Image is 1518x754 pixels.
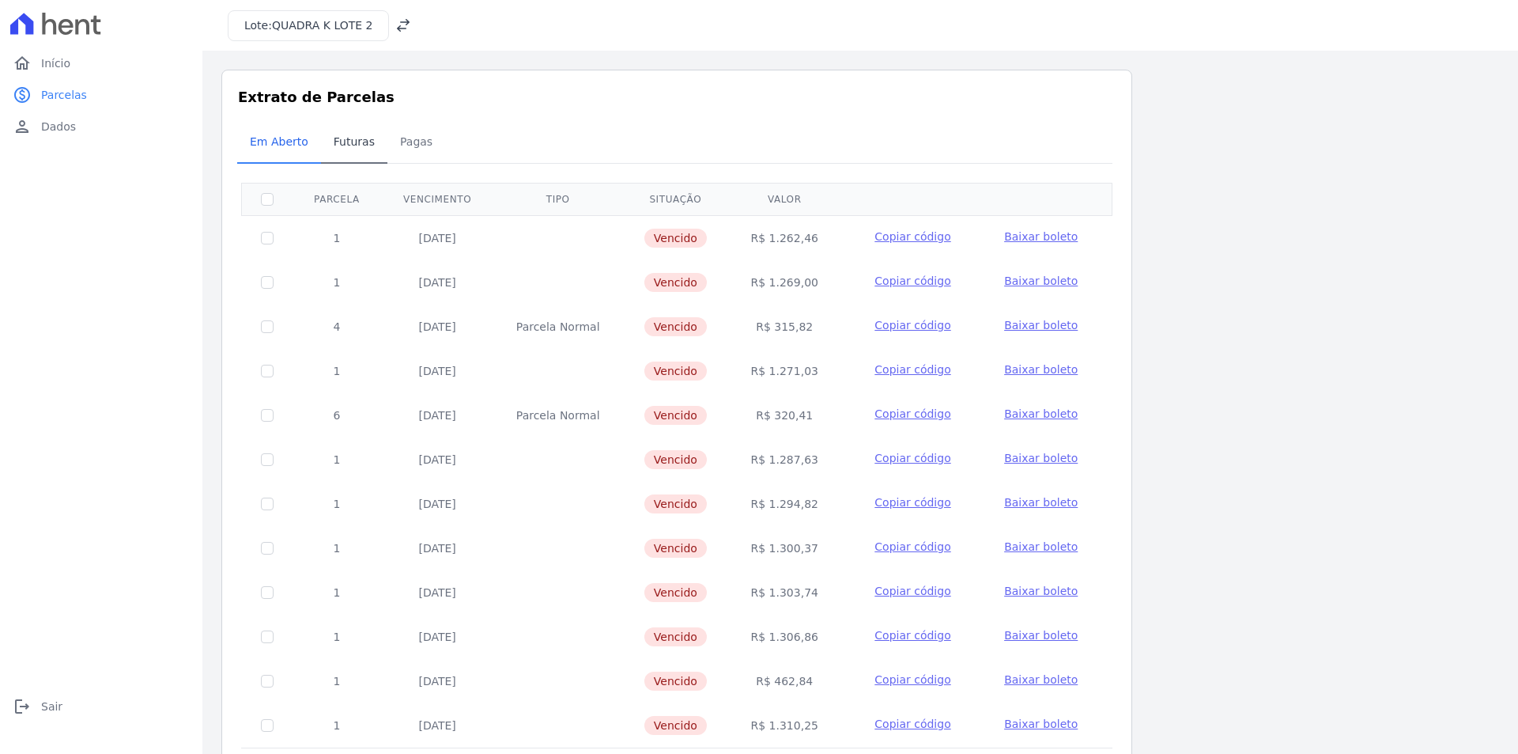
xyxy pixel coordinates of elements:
span: Copiar código [874,629,950,642]
td: Parcela Normal [493,393,622,438]
span: Copiar código [874,585,950,597]
th: Vencimento [381,183,493,215]
td: R$ 1.306,86 [729,615,840,659]
span: Vencido [644,539,707,558]
td: 1 [293,349,381,393]
a: Pagas [387,123,445,164]
a: paidParcelas [6,79,196,111]
button: Copiar código [859,450,966,466]
span: Copiar código [874,230,950,243]
i: home [13,54,32,73]
h3: Lote: [244,17,372,34]
span: Dados [41,119,76,135]
a: Baixar boleto [1004,672,1078,688]
td: [DATE] [381,703,493,748]
span: QUADRA K LOTE 2 [272,19,373,32]
a: personDados [6,111,196,142]
a: Futuras [321,123,387,164]
span: Baixar boleto [1004,230,1078,243]
td: 1 [293,215,381,260]
span: Copiar código [874,275,950,287]
td: R$ 1.303,74 [729,570,840,615]
span: Baixar boleto [1004,496,1078,509]
span: Copiar código [874,407,950,420]
td: R$ 315,82 [729,305,840,349]
td: R$ 320,41 [729,393,840,438]
button: Copiar código [859,583,966,599]
td: [DATE] [381,438,493,482]
td: R$ 462,84 [729,659,840,703]
td: [DATE] [381,305,493,349]
span: Sair [41,699,62,714]
td: 1 [293,615,381,659]
span: Baixar boleto [1004,629,1078,642]
td: [DATE] [381,570,493,615]
a: Baixar boleto [1004,229,1078,244]
td: 1 [293,659,381,703]
td: R$ 1.287,63 [729,438,840,482]
td: 1 [293,482,381,526]
a: Baixar boleto [1004,406,1078,422]
a: Baixar boleto [1004,317,1078,333]
span: Copiar código [874,718,950,730]
span: Vencido [644,450,707,469]
span: Copiar código [874,319,950,332]
span: Parcelas [41,87,87,103]
td: [DATE] [381,526,493,570]
a: Baixar boleto [1004,494,1078,510]
span: Baixar boleto [1004,673,1078,686]
span: Baixar boleto [1004,275,1078,287]
span: Vencido [644,406,707,425]
span: Copiar código [874,540,950,553]
td: 1 [293,526,381,570]
button: Copiar código [859,406,966,422]
span: Baixar boleto [1004,319,1078,332]
td: R$ 1.300,37 [729,526,840,570]
button: Copiar código [859,539,966,555]
span: Baixar boleto [1004,363,1078,376]
a: Baixar boleto [1004,627,1078,643]
i: paid [13,85,32,104]
i: logout [13,697,32,716]
a: Baixar boleto [1004,583,1078,599]
span: Baixar boleto [1004,407,1078,420]
td: [DATE] [381,215,493,260]
td: [DATE] [381,482,493,526]
button: Copiar código [859,273,966,289]
a: Em Aberto [237,123,321,164]
span: Copiar código [874,452,950,464]
button: Copiar código [859,672,966,688]
td: Parcela Normal [493,305,622,349]
h3: Extrato de Parcelas [238,86,1116,108]
button: Copiar código [859,317,966,333]
span: Baixar boleto [1004,452,1078,464]
button: Copiar código [859,494,966,510]
span: Início [41,55,70,71]
span: Copiar código [874,363,950,376]
span: Em Aberto [240,126,318,157]
td: R$ 1.294,82 [729,482,840,526]
td: [DATE] [381,659,493,703]
th: Valor [729,183,840,215]
button: Copiar código [859,362,966,377]
th: Tipo [493,183,622,215]
td: R$ 1.269,00 [729,260,840,305]
td: R$ 1.310,25 [729,703,840,748]
span: Baixar boleto [1004,585,1078,597]
span: Copiar código [874,673,950,686]
td: R$ 1.271,03 [729,349,840,393]
span: Vencido [644,627,707,646]
span: Baixar boleto [1004,718,1078,730]
td: [DATE] [381,615,493,659]
td: [DATE] [381,393,493,438]
a: Baixar boleto [1004,273,1078,289]
span: Futuras [324,126,384,157]
a: logoutSair [6,691,196,722]
span: Vencido [644,672,707,691]
a: Baixar boleto [1004,716,1078,732]
a: Baixar boleto [1004,539,1078,555]
span: Vencido [644,273,707,292]
th: Parcela [293,183,381,215]
a: homeInício [6,47,196,79]
td: 1 [293,703,381,748]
